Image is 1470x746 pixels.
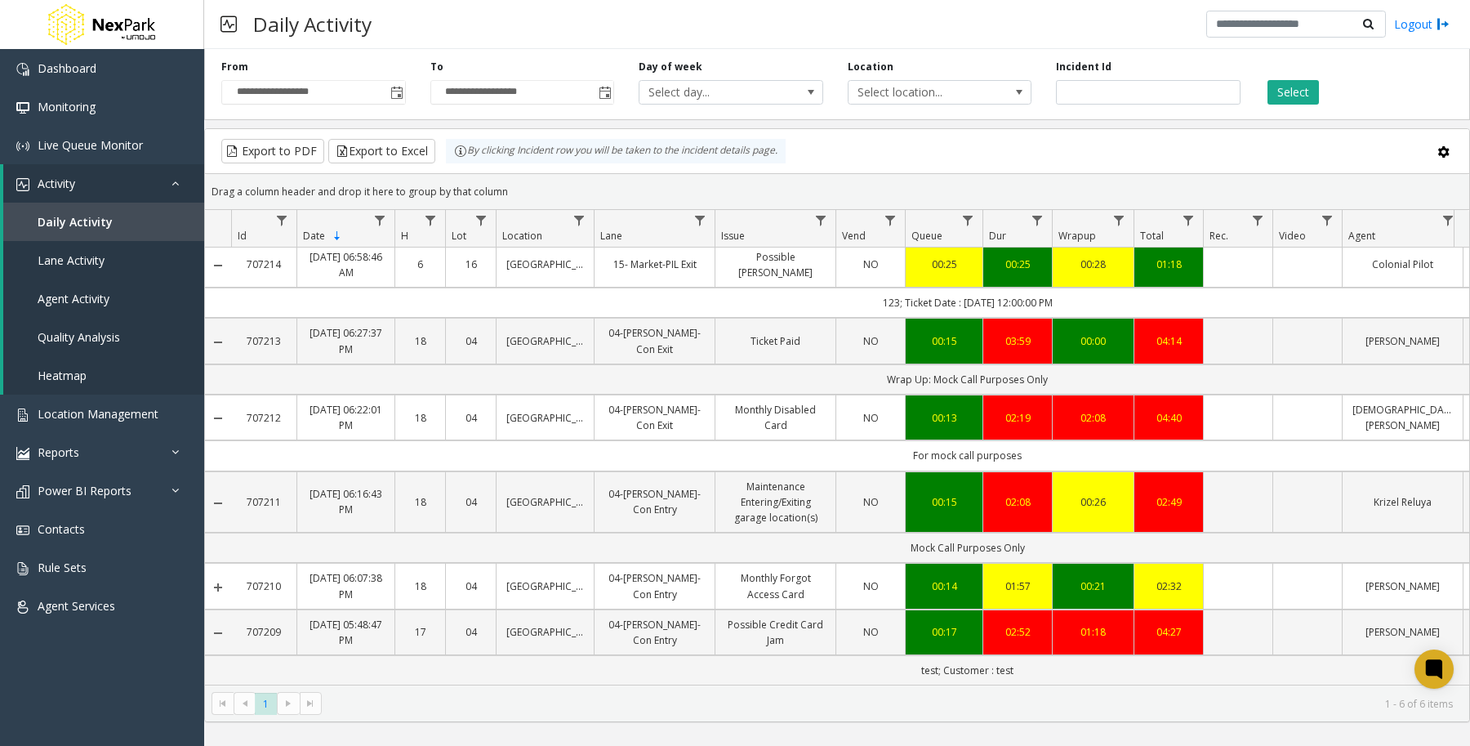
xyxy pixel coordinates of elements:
a: Collapse Details [205,259,231,272]
img: 'icon' [16,562,29,575]
a: Agent Activity [3,279,204,318]
a: 707211 [241,494,287,510]
a: [PERSON_NAME] [1352,333,1453,349]
a: Issue Filter Menu [810,210,832,232]
a: 18 [405,494,435,510]
a: 01:18 [1144,257,1193,272]
a: 04-[PERSON_NAME]-Con Exit [604,325,705,356]
span: Dur [989,229,1006,243]
span: Lot [452,229,466,243]
span: Agent [1348,229,1375,243]
h3: Daily Activity [245,4,380,44]
span: Agent Services [38,598,115,614]
a: [GEOGRAPHIC_DATA] [506,333,584,349]
a: 00:00 [1062,333,1124,349]
a: [DATE] 06:27:37 PM [307,325,385,356]
a: [DATE] 06:07:38 PM [307,570,385,601]
span: Power BI Reports [38,483,131,498]
a: Collapse Details [205,627,231,640]
span: Issue [721,229,745,243]
div: 00:14 [915,578,973,594]
div: 00:13 [915,410,973,426]
span: Queue [911,229,942,243]
span: Date [303,229,325,243]
label: Incident Id [1056,60,1111,74]
label: To [430,60,443,74]
span: NO [863,625,879,639]
a: Agent Filter Menu [1437,210,1459,232]
a: Quality Analysis [3,318,204,356]
a: 18 [405,410,435,426]
a: [PERSON_NAME] [1352,578,1453,594]
a: 02:08 [1062,410,1124,426]
div: By clicking Incident row you will be taken to the incident details page. [446,139,786,163]
a: Krizel Reluya [1352,494,1453,510]
span: Rule Sets [38,560,87,575]
a: 00:17 [915,624,973,640]
a: 00:25 [915,257,973,272]
a: Possible Credit Card Jam [725,617,826,648]
a: 02:32 [1144,578,1193,594]
a: 17 [405,624,435,640]
span: Monitoring [38,99,96,114]
a: 02:08 [993,494,1042,510]
span: Activity [38,176,75,191]
label: From [221,60,248,74]
a: Expand Details [205,581,231,594]
a: 04-[PERSON_NAME]-Con Exit [604,402,705,433]
a: Id Filter Menu [271,210,293,232]
a: 01:18 [1062,624,1124,640]
span: Page 1 [255,693,277,715]
span: Select day... [639,81,786,104]
a: 04 [456,333,486,349]
img: 'icon' [16,178,29,191]
a: 04-[PERSON_NAME]-Con Entry [604,617,705,648]
a: Rec. Filter Menu [1247,210,1269,232]
a: NO [846,257,895,272]
a: Monthly Forgot Access Card [725,570,826,601]
a: 04-[PERSON_NAME]-Con Entry [604,486,705,517]
a: 00:21 [1062,578,1124,594]
a: 00:26 [1062,494,1124,510]
span: Dashboard [38,60,96,76]
a: NO [846,578,895,594]
a: 00:28 [1062,257,1124,272]
a: 6 [405,257,435,272]
a: 00:15 [915,494,973,510]
img: pageIcon [220,4,237,44]
a: [GEOGRAPHIC_DATA] [506,624,584,640]
a: 18 [405,578,435,594]
a: 00:15 [915,333,973,349]
span: Location [502,229,542,243]
span: Toggle popup [387,81,405,104]
a: 15- Market-PIL Exit [604,257,705,272]
a: Wrapup Filter Menu [1108,210,1130,232]
span: Daily Activity [38,214,113,230]
a: 707213 [241,333,287,349]
img: 'icon' [16,101,29,114]
label: Location [848,60,893,74]
img: logout [1437,16,1450,33]
a: [GEOGRAPHIC_DATA] [506,410,584,426]
a: 04 [456,494,486,510]
a: Logout [1394,16,1450,33]
a: [GEOGRAPHIC_DATA] [506,578,584,594]
a: 04 [456,624,486,640]
a: Daily Activity [3,203,204,241]
a: 00:25 [993,257,1042,272]
span: NO [863,257,879,271]
span: Agent Activity [38,291,109,306]
a: Colonial Pilot [1352,257,1453,272]
a: Queue Filter Menu [957,210,979,232]
a: 04:14 [1144,333,1193,349]
a: Heatmap [3,356,204,395]
a: NO [846,410,895,426]
a: 04-[PERSON_NAME]-Con Entry [604,570,705,601]
a: Video Filter Menu [1316,210,1339,232]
